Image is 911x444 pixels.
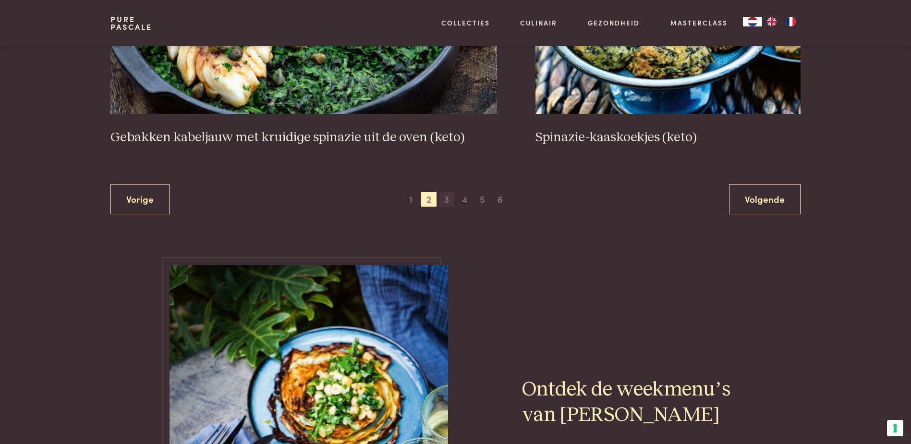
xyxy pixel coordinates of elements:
span: 5 [474,192,490,207]
div: Language [743,17,762,26]
span: 1 [403,192,419,207]
a: Culinair [520,18,557,28]
span: 4 [457,192,472,207]
a: PurePascale [110,15,152,31]
button: Uw voorkeuren voor toestemming voor trackingtechnologieën [887,420,903,436]
a: Masterclass [670,18,728,28]
a: EN [762,17,781,26]
a: Volgende [729,184,801,214]
span: 2 [421,192,437,207]
span: 3 [439,192,454,207]
h3: Spinazie-kaaskoekjes (keto) [535,129,801,146]
aside: Language selected: Nederlands [743,17,801,26]
a: FR [781,17,801,26]
a: Vorige [110,184,170,214]
h2: Ontdek de weekmenu’s van [PERSON_NAME] [522,377,742,428]
h3: Gebakken kabeljauw met kruidige spinazie uit de oven (keto) [110,129,497,146]
span: 6 [493,192,508,207]
a: Gezondheid [588,18,640,28]
a: Collecties [441,18,490,28]
ul: Language list [762,17,801,26]
a: NL [743,17,762,26]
